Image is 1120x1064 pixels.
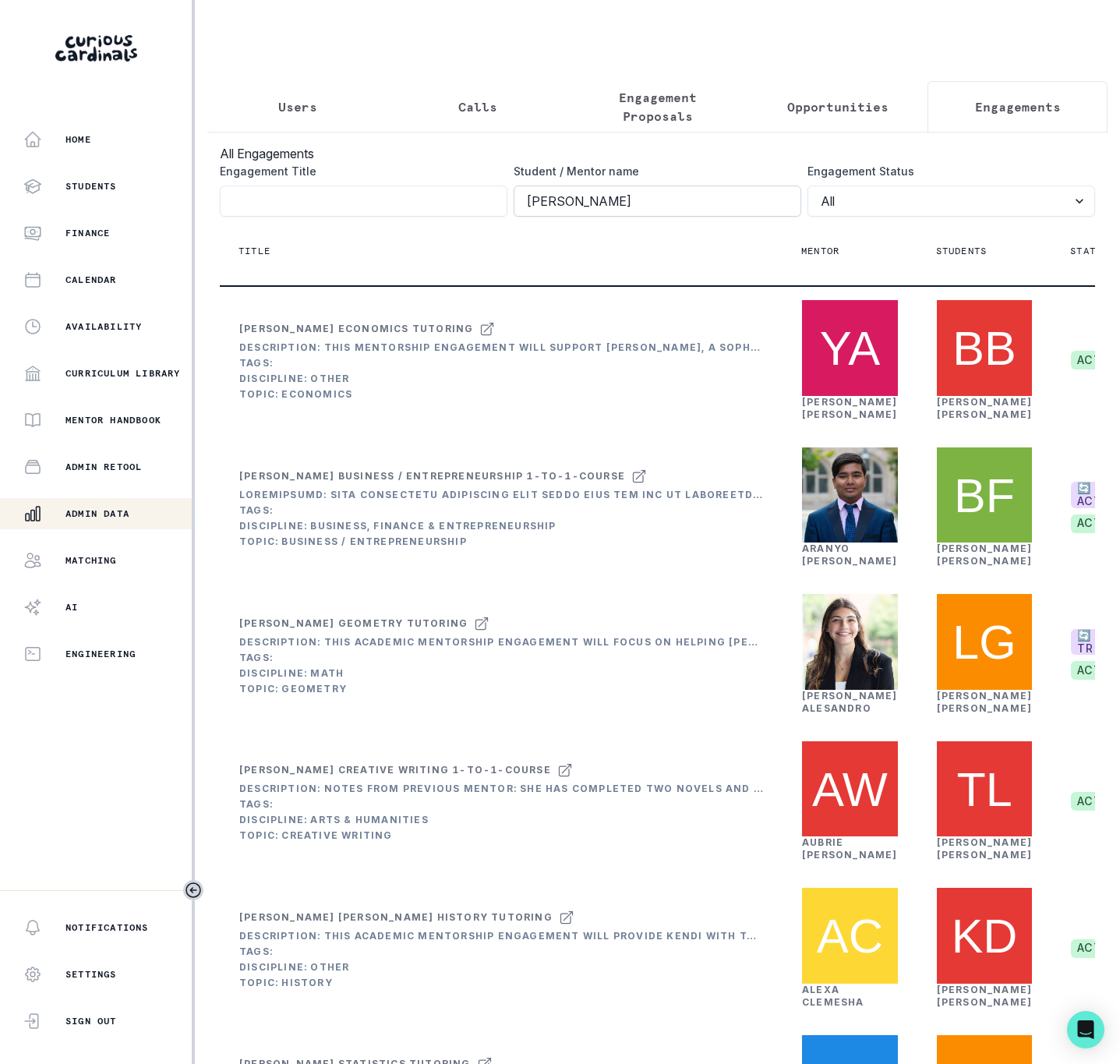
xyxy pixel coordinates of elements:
[937,690,1033,714] a: [PERSON_NAME] [PERSON_NAME]
[239,341,763,354] div: Description: This mentorship engagement will support [PERSON_NAME], a sophomore at [GEOGRAPHIC_DA...
[239,667,763,680] div: Discipline: Math
[65,320,142,333] p: Availability
[802,984,864,1008] a: Alexa Clemesha
[937,984,1033,1008] a: [PERSON_NAME] [PERSON_NAME]
[239,977,763,989] div: Topic: History
[1070,245,1108,257] p: Status
[65,461,142,473] p: Admin Retool
[239,764,551,776] div: [PERSON_NAME] Creative Writing 1-to-1-course
[239,636,763,649] div: Description: This Academic Mentorship engagement will focus on helping [PERSON_NAME], a sophomore...
[239,504,763,517] div: Tags:
[65,180,117,193] p: Students
[65,274,117,286] p: Calendar
[65,968,117,981] p: Settings
[65,601,78,613] p: AI
[787,97,889,116] p: Opportunities
[65,133,91,146] p: Home
[239,911,553,924] div: [PERSON_NAME] [PERSON_NAME] History tutoring
[239,946,763,958] div: Tags:
[239,388,763,401] div: Topic: Economics
[975,97,1061,116] p: Engagements
[239,930,763,942] div: Description: This Academic Mentorship engagement will provide Kendi with targeted AP US History s...
[239,373,763,385] div: Discipline: Other
[458,97,497,116] p: Calls
[802,836,898,861] a: Aubrie [PERSON_NAME]
[65,507,129,520] p: Admin Data
[65,648,136,660] p: Engineering
[239,829,763,842] div: Topic: Creative Writing
[220,163,498,179] label: Engagement Title
[239,798,763,811] div: Tags:
[807,163,1086,179] label: Engagement Status
[65,367,181,380] p: Curriculum Library
[937,836,1033,861] a: [PERSON_NAME] [PERSON_NAME]
[183,880,203,900] button: Toggle sidebar
[239,489,763,501] div: Loremipsumd: Sita consectetu adipiscing elit seddo Eius tem Inc ut laboreetdo m aliquae adminimve...
[239,357,763,369] div: Tags:
[65,554,117,567] p: Matching
[514,163,792,179] label: Student / Mentor name
[238,245,270,257] p: Title
[65,414,161,426] p: Mentor Handbook
[65,921,149,934] p: Notifications
[802,543,898,567] a: Aranyo [PERSON_NAME]
[802,396,898,420] a: [PERSON_NAME] [PERSON_NAME]
[65,1015,117,1027] p: Sign Out
[278,97,317,116] p: Users
[801,245,839,257] p: Mentor
[239,683,763,695] div: Topic: Geometry
[937,543,1033,567] a: [PERSON_NAME] [PERSON_NAME]
[802,690,898,714] a: [PERSON_NAME] Alesandro
[936,245,988,257] p: Students
[581,88,734,125] p: Engagement Proposals
[239,323,473,335] div: [PERSON_NAME] Economics tutoring
[239,961,763,974] div: Discipline: Other
[1067,1011,1104,1048] div: Open Intercom Messenger
[239,617,468,630] div: [PERSON_NAME] Geometry tutoring
[239,783,763,795] div: Description: Notes from previous mentor: She has completed two novels and multiple short stories ...
[65,227,110,239] p: Finance
[937,396,1033,420] a: [PERSON_NAME] [PERSON_NAME]
[239,470,625,483] div: [PERSON_NAME] Business / Entrepreneurship 1-to-1-course
[239,536,763,548] div: Topic: Business / Entrepreneurship
[55,35,137,62] img: Curious Cardinals Logo
[220,144,1095,163] h3: All Engagements
[239,814,763,826] div: Discipline: Arts & Humanities
[239,520,763,532] div: Discipline: Business, Finance & Entrepreneurship
[239,652,763,664] div: Tags:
